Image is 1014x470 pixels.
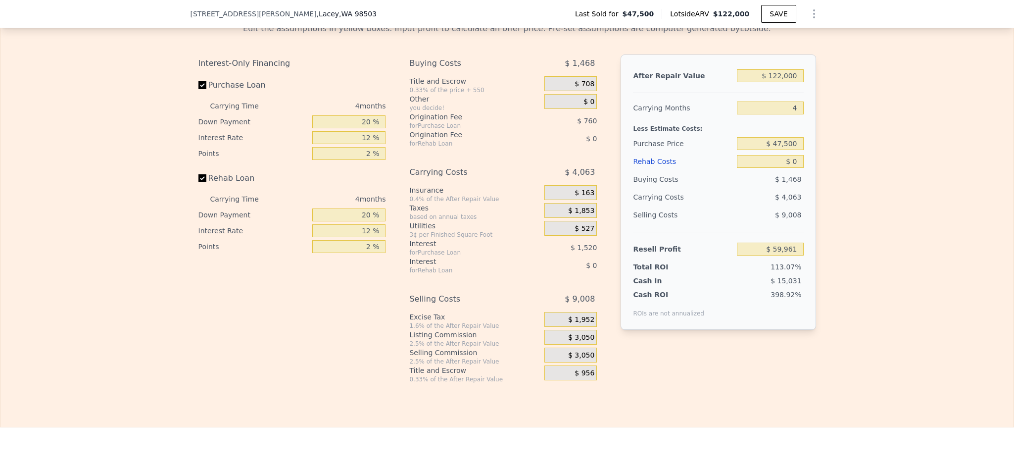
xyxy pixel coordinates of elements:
div: Cash ROI [633,290,704,300]
span: $ 9,008 [775,211,801,219]
div: Points [198,239,309,255]
span: Last Sold for [575,9,623,19]
div: 4 months [279,191,386,207]
div: Less Estimate Costs: [633,117,803,135]
span: $ 4,063 [565,163,595,181]
div: 4 months [279,98,386,114]
div: 2.5% of the After Repair Value [409,340,540,348]
button: Show Options [804,4,824,24]
span: $ 1,468 [775,175,801,183]
div: Purchase Price [633,135,733,153]
label: Rehab Loan [198,169,309,187]
div: After Repair Value [633,67,733,85]
span: $ 3,050 [568,333,594,342]
div: for Rehab Loan [409,266,520,274]
span: $ 760 [577,117,597,125]
div: for Purchase Loan [409,122,520,130]
div: 0.33% of the price + 550 [409,86,540,94]
div: Cash In [633,276,695,286]
span: $ 163 [575,189,594,198]
span: , Lacey [317,9,377,19]
label: Purchase Loan [198,76,309,94]
span: $ 1,853 [568,207,594,215]
div: ROIs are not annualized [633,300,704,317]
div: Interest Rate [198,223,309,239]
div: 2.5% of the After Repair Value [409,358,540,366]
div: Selling Commission [409,348,540,358]
div: Carrying Months [633,99,733,117]
div: Rehab Costs [633,153,733,170]
div: Excise Tax [409,312,540,322]
div: based on annual taxes [409,213,540,221]
div: Interest Rate [198,130,309,146]
div: Listing Commission [409,330,540,340]
div: Points [198,146,309,161]
div: Origination Fee [409,112,520,122]
div: 0.33% of the After Repair Value [409,375,540,383]
div: Down Payment [198,114,309,130]
div: Edit the assumptions in yellow boxes. Input profit to calculate an offer price. Pre-set assumptio... [198,23,816,35]
span: $ 527 [575,224,594,233]
span: Lotside ARV [670,9,713,19]
div: Selling Costs [409,290,520,308]
div: Resell Profit [633,240,733,258]
input: Rehab Loan [198,174,206,182]
span: $ 0 [583,98,594,106]
span: $ 956 [575,369,594,378]
div: for Rehab Loan [409,140,520,148]
div: Total ROI [633,262,695,272]
div: Carrying Costs [633,188,695,206]
div: 0.4% of the After Repair Value [409,195,540,203]
div: Interest-Only Financing [198,54,386,72]
span: , WA 98503 [339,10,377,18]
div: Buying Costs [633,170,733,188]
div: Other [409,94,540,104]
div: Title and Escrow [409,76,540,86]
div: Origination Fee [409,130,520,140]
div: you decide! [409,104,540,112]
div: Insurance [409,185,540,195]
span: $ 15,031 [771,277,801,285]
div: for Purchase Loan [409,249,520,257]
div: Selling Costs [633,206,733,224]
span: $ 0 [586,135,597,143]
span: $ 3,050 [568,351,594,360]
span: $47,500 [623,9,654,19]
div: 3¢ per Finished Square Foot [409,231,540,239]
div: Utilities [409,221,540,231]
div: Carrying Time [210,191,275,207]
span: $ 1,468 [565,54,595,72]
span: $ 1,952 [568,315,594,324]
span: $ 708 [575,80,594,89]
div: Interest [409,239,520,249]
div: Carrying Costs [409,163,520,181]
div: Interest [409,257,520,266]
span: $ 1,520 [571,244,597,252]
div: 1.6% of the After Repair Value [409,322,540,330]
span: 113.07% [771,263,801,271]
button: SAVE [761,5,796,23]
span: [STREET_ADDRESS][PERSON_NAME] [191,9,317,19]
span: $ 9,008 [565,290,595,308]
span: $122,000 [713,10,750,18]
div: Buying Costs [409,54,520,72]
span: 398.92% [771,291,801,299]
div: Title and Escrow [409,366,540,375]
div: Down Payment [198,207,309,223]
input: Purchase Loan [198,81,206,89]
span: $ 0 [586,261,597,269]
div: Taxes [409,203,540,213]
div: Carrying Time [210,98,275,114]
span: $ 4,063 [775,193,801,201]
